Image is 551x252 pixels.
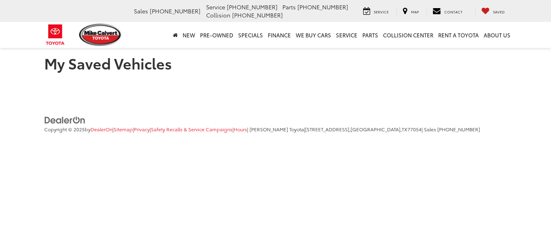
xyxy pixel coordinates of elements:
[85,126,112,133] span: by
[334,22,360,48] a: Service
[232,126,247,133] span: |
[475,7,511,16] a: My Saved Vehicles
[44,115,86,124] a: DealerOn
[180,22,198,48] a: New
[493,9,505,14] span: Saved
[134,126,150,133] a: Privacy
[444,9,463,14] span: Contact
[297,3,348,11] span: [PHONE_NUMBER]
[79,24,122,46] img: Mike Calvert Toyota
[206,11,230,19] span: Collision
[265,22,293,48] a: Finance
[134,7,148,15] span: Sales
[396,7,425,16] a: Map
[305,126,351,133] span: [STREET_ADDRESS],
[293,22,334,48] a: WE BUY CARS
[437,126,480,133] span: [PHONE_NUMBER]
[90,126,112,133] a: DealerOn Home Page
[150,7,200,15] span: [PHONE_NUMBER]
[351,126,402,133] span: [GEOGRAPHIC_DATA],
[357,7,395,16] a: Service
[112,126,133,133] span: |
[206,3,225,11] span: Service
[234,126,247,133] a: Hours
[381,22,436,48] a: Collision Center
[282,3,296,11] span: Parts
[374,9,389,14] span: Service
[44,126,85,133] span: Copyright © 2025
[481,22,513,48] a: About Us
[133,126,150,133] span: |
[232,11,283,19] span: [PHONE_NUMBER]
[402,126,407,133] span: TX
[151,126,232,133] a: Safety Recalls & Service Campaigns, Opens in a new tab
[170,22,180,48] a: Home
[198,22,236,48] a: Pre-Owned
[247,126,304,133] span: | [PERSON_NAME] Toyota
[422,126,480,133] span: | Sales:
[236,22,265,48] a: Specials
[426,7,469,16] a: Contact
[44,116,86,125] img: DealerOn
[44,49,507,77] h1: My Saved Vehicles
[407,126,422,133] span: 77054
[40,22,71,48] img: Toyota
[436,22,481,48] a: Rent a Toyota
[114,126,133,133] a: Sitemap
[360,22,381,48] a: Parts
[411,9,419,14] span: Map
[227,3,278,11] span: [PHONE_NUMBER]
[150,126,232,133] span: |
[304,126,422,133] span: |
